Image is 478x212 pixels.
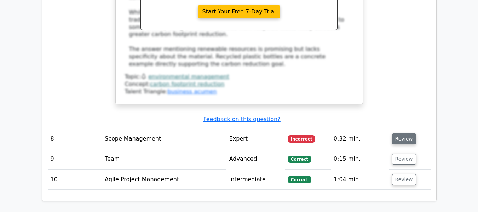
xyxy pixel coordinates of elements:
[48,170,102,190] td: 10
[198,5,281,18] a: Start Your Free 7-Day Trial
[203,116,280,122] a: Feedback on this question?
[102,149,226,169] td: Team
[226,129,285,149] td: Expert
[148,73,229,80] a: environmental management
[331,129,389,149] td: 0:32 min.
[392,174,416,185] button: Review
[288,176,311,183] span: Correct
[392,154,416,165] button: Review
[226,149,285,169] td: Advanced
[392,133,416,144] button: Review
[102,129,226,149] td: Scope Management
[331,149,389,169] td: 0:15 min.
[150,81,224,87] a: carbon footprint reduction
[226,170,285,190] td: Intermediate
[167,88,217,95] a: business acumen
[48,149,102,169] td: 9
[331,170,389,190] td: 1:04 min.
[125,81,353,88] div: Concept:
[125,73,353,81] div: Topic:
[102,170,226,190] td: Agile Project Management
[125,73,353,95] div: Talent Triangle:
[48,129,102,149] td: 8
[288,156,311,163] span: Correct
[288,135,315,142] span: Incorrect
